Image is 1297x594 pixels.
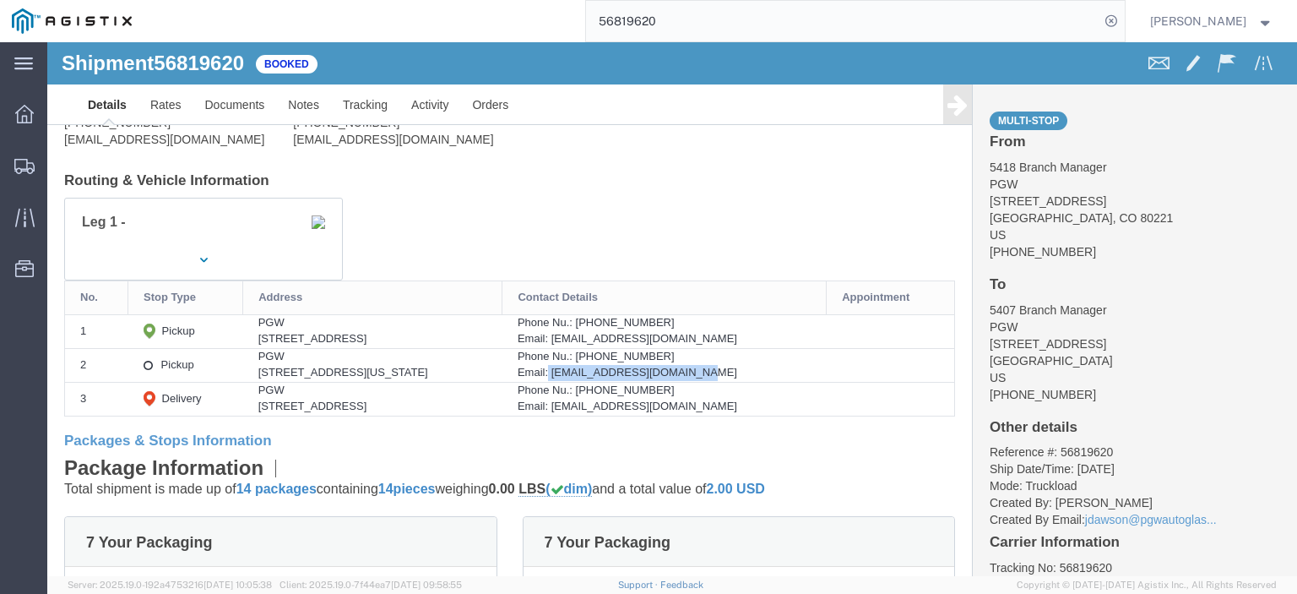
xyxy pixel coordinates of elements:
[1017,578,1277,592] span: Copyright © [DATE]-[DATE] Agistix Inc., All Rights Reserved
[660,580,703,590] a: Feedback
[391,580,462,590] span: [DATE] 09:58:55
[12,8,132,34] img: logo
[1150,12,1246,30] span: Jesse Jordan
[279,580,462,590] span: Client: 2025.19.0-7f44ea7
[1149,11,1274,31] button: [PERSON_NAME]
[68,580,272,590] span: Server: 2025.19.0-192a4753216
[204,580,272,590] span: [DATE] 10:05:38
[618,580,660,590] a: Support
[586,1,1099,41] input: Search for shipment number, reference number
[47,42,1297,576] iframe: FS Legacy Container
